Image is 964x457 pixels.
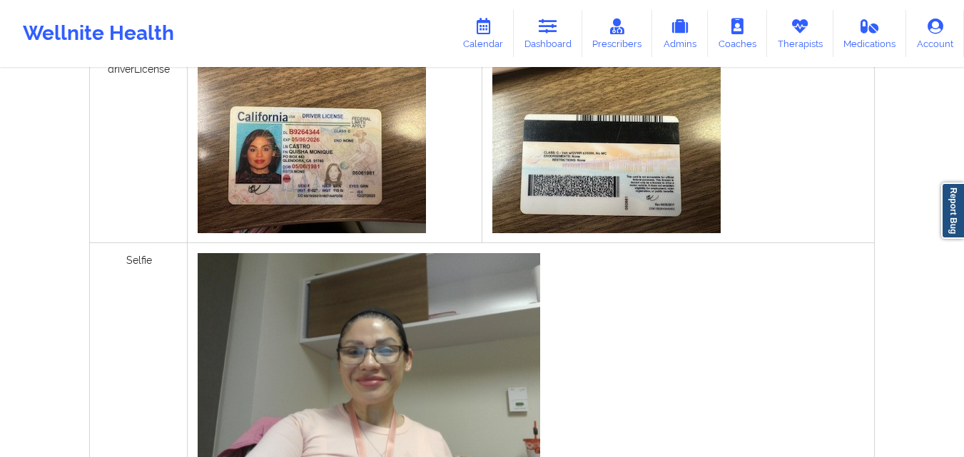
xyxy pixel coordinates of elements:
[941,183,964,239] a: Report Bug
[767,10,833,57] a: Therapists
[652,10,708,57] a: Admins
[198,62,426,233] img: 1474cfdd-e22b-450a-97da-3c0e9b4d0a06_b581ec26-5b08-4fcc-9205-3f2f99b30009IMG_2615.jpg
[708,10,767,57] a: Coaches
[514,10,582,57] a: Dashboard
[833,10,907,57] a: Medications
[90,52,188,243] div: driverLicense
[452,10,514,57] a: Calendar
[582,10,653,57] a: Prescribers
[492,62,721,233] img: 3a09ed21-7275-4509-885f-f97e64d99b0f_c45339d6-32cd-429f-9aaf-13b6ebcb4c85IMG_2616.jpg
[906,10,964,57] a: Account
